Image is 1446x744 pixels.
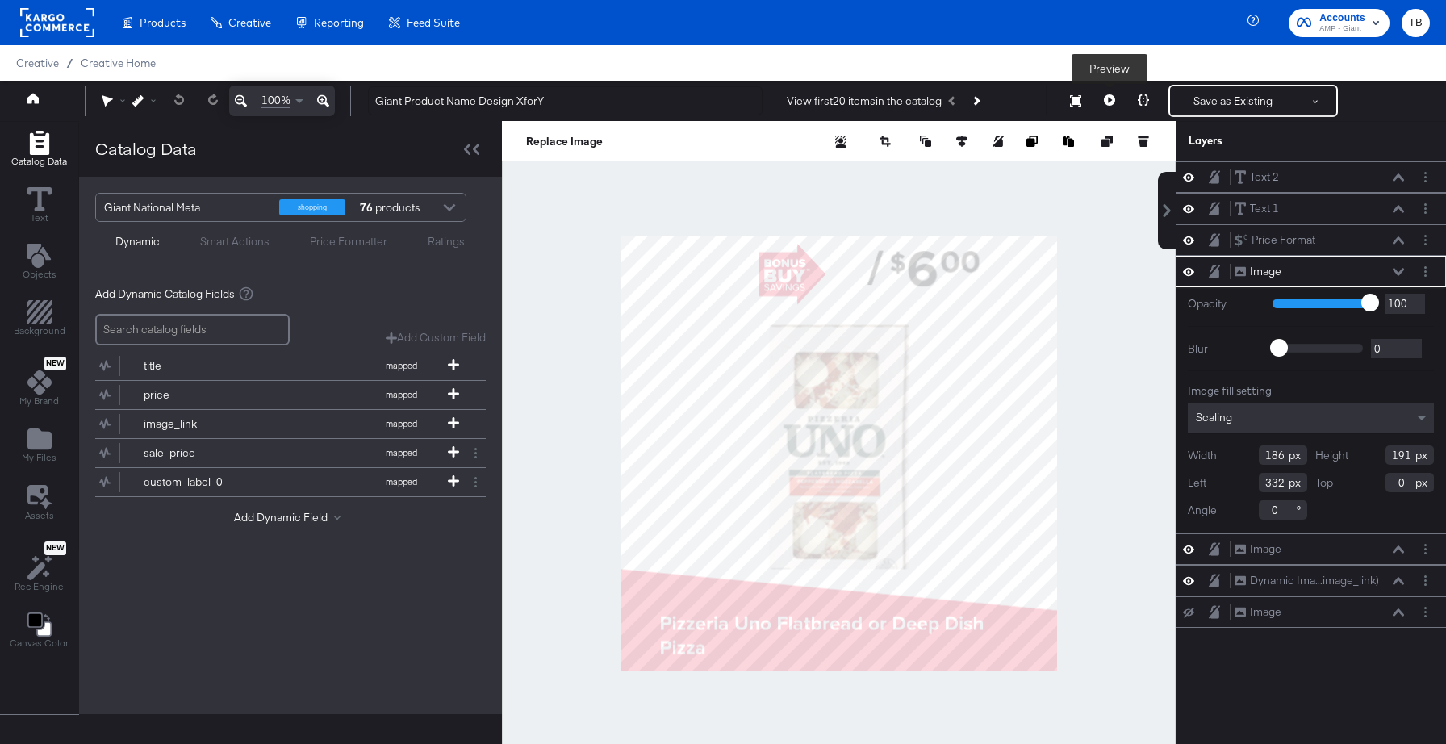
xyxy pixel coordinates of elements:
button: Image [1234,263,1282,280]
label: Top [1315,475,1333,491]
div: Image [1250,604,1281,620]
button: Layer Options [1417,263,1434,280]
div: custom_label_0mapped [95,468,486,496]
div: image_link [144,416,261,432]
button: Layer Options [1417,604,1434,621]
button: Add Files [12,424,66,470]
div: Dynamic [115,234,160,249]
span: Add Dynamic Catalog Fields [95,286,235,302]
span: Creative [16,56,59,69]
div: Image [1250,541,1281,557]
button: Next Product [964,86,987,115]
label: Height [1315,448,1348,463]
strong: 76 [357,194,375,221]
button: Text 2 [1234,169,1280,186]
button: Add Custom Field [386,330,486,345]
button: Layer Options [1417,232,1434,249]
button: Layer Options [1417,541,1434,558]
button: NewMy Brand [10,353,69,413]
div: Price Formatter [310,234,387,249]
button: image_linkmapped [95,410,466,438]
button: Assets [15,480,64,527]
div: title [144,358,261,374]
button: Add Dynamic Field [234,510,347,525]
div: Smart Actions [200,234,270,249]
button: Image [1234,604,1282,621]
span: New [44,358,66,369]
span: Accounts [1319,10,1365,27]
div: products [357,194,406,221]
svg: Paste image [1063,136,1074,147]
button: Replace Image [526,133,603,149]
span: / [59,56,81,69]
div: Text 2 [1250,169,1279,185]
button: titlemapped [95,352,466,380]
svg: Copy image [1026,136,1038,147]
label: Angle [1188,503,1217,518]
span: TB [1408,14,1423,32]
span: My Brand [19,395,59,408]
div: Layers [1189,133,1353,148]
span: Canvas Color [10,637,69,650]
button: Image [1234,541,1282,558]
button: Text [18,183,61,229]
button: TB [1402,9,1430,37]
div: Image [1250,264,1281,279]
div: Catalog Data [95,137,197,161]
div: Text 1 [1250,201,1279,216]
a: Creative Home [81,56,156,69]
div: pricemapped [95,381,486,409]
div: image_linkmapped [95,410,486,438]
button: custom_label_0mapped [95,468,466,496]
input: Search catalog fields [95,314,290,345]
span: mapped [357,418,445,429]
span: My Files [22,451,56,464]
div: custom_label_0 [144,474,261,490]
span: Products [140,16,186,29]
button: Paste image [1063,133,1079,149]
span: New [44,543,66,554]
span: Rec Engine [15,580,64,593]
button: Save as Existing [1170,86,1296,115]
button: pricemapped [95,381,466,409]
span: Background [14,324,65,337]
div: Image fill setting [1188,383,1434,399]
button: Layer Options [1417,169,1434,186]
button: Layer Options [1417,200,1434,217]
div: Giant National Meta [104,194,267,221]
div: sale_price [144,445,261,461]
button: AccountsAMP - Giant [1289,9,1390,37]
button: Copy image [1026,133,1043,149]
span: 100% [261,93,290,108]
button: Layer Options [1417,572,1434,589]
svg: Remove background [835,136,846,148]
label: Opacity [1188,296,1260,311]
button: Add Text [13,240,66,286]
button: NewRec Engine [5,537,73,598]
div: shopping [279,199,345,215]
span: Text [31,211,48,224]
div: Dynamic Ima...image_link) [1250,573,1379,588]
span: mapped [357,476,445,487]
span: mapped [357,447,445,458]
span: Creative [228,16,271,29]
div: View first 20 items in the catalog [787,94,942,109]
button: Add Rectangle [4,297,75,343]
span: Catalog Data [11,155,67,168]
span: mapped [357,389,445,400]
label: Left [1188,475,1206,491]
span: AMP - Giant [1319,23,1365,36]
span: Feed Suite [407,16,460,29]
span: mapped [357,360,445,371]
button: Price Format [1234,232,1316,249]
div: price [144,387,261,403]
button: Text 1 [1234,200,1280,217]
div: titlemapped [95,352,486,380]
div: Price Format [1252,232,1315,248]
span: Objects [23,268,56,281]
button: Add Rectangle [2,127,77,173]
div: Ratings [428,234,465,249]
label: Width [1188,448,1217,463]
div: sale_pricemapped [95,439,486,467]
